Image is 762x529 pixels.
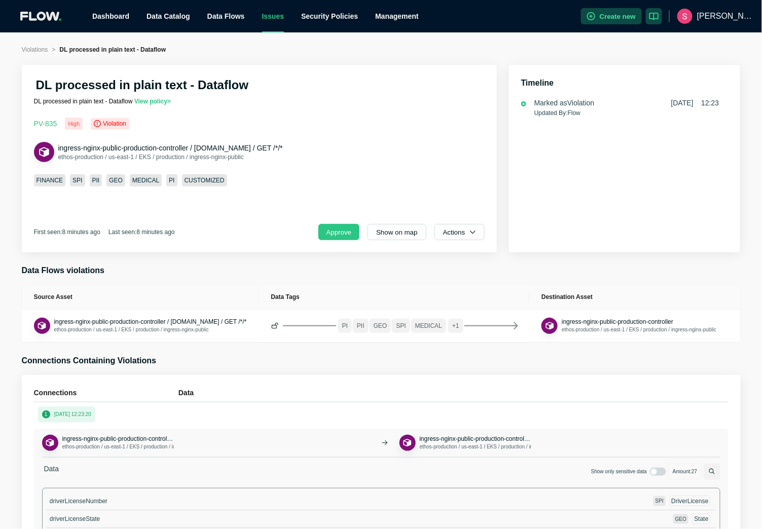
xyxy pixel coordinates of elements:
button: ingress-nginx-public-production-controller / [DOMAIN_NAME] / GET /*/* [54,318,247,326]
span: PV- 835 [34,120,57,128]
span: Last seen: [108,229,175,236]
img: Application [545,321,555,331]
h5: Data [178,387,729,398]
h5: Connections [34,387,178,398]
span: Data Flows [207,12,245,20]
span: driverLicenseNumber [50,498,107,505]
button: ingress-nginx-public-production-controller / [DOMAIN_NAME] / GET /*/* [58,143,283,153]
img: ACg8ocJ9la7mZOLiPBa_o7I9MBThCC15abFzTkUmGbbaHOJlHvQ7oQ=s96-c [677,9,693,24]
button: ingress-nginx-public-production-controller [562,318,673,326]
span: SPI [656,498,664,504]
span: First seen: [34,229,100,236]
div: ApiEndpointingress-nginx-public-production-controller / [DOMAIN_NAME] / GET /*/*ethos-production ... [34,318,247,334]
div: Applicationingress-nginx-public-production-controllerethos-production / us-east-1 / EKS / product... [400,435,531,451]
h2: DL processed in plain text - Dataflow [36,77,249,93]
th: Data Tags [259,285,529,310]
div: ApiEndpointingress-nginx-public-production-controller / [DOMAIN_NAME] / GET /*/*ethos-production ... [42,429,720,457]
li: > [52,45,55,55]
button: Create new [581,8,642,24]
span: FINANCE [34,174,66,186]
div: ConnectionsData [34,387,729,402]
span: 1 [42,410,50,419]
span: Show only sensitive data [591,468,647,476]
button: ingress-nginx-public-production-controller [420,435,531,443]
button: Show on map [368,224,426,240]
img: ApiEndpoint [38,145,51,159]
span: ingress-nginx-public-production-controller [420,435,531,442]
div: 8 minutes ago [62,228,100,236]
button: ApiEndpoint [42,435,58,451]
img: ApiEndpoint [37,321,47,331]
span: DriverLicense [671,498,708,505]
div: Applicationingress-nginx-public-production-controllerethos-production / us-east-1 / EKS / product... [541,318,704,334]
img: ApiEndpoint [45,438,55,448]
span: Amount: 27 [668,464,702,480]
img: Application [402,438,413,448]
span: ethos-production / us-east-1 / EKS / production / ingress-nginx-public [420,444,574,449]
button: Approve [318,224,360,240]
button: ApiEndpoint [34,142,54,162]
span: ethos-production / us-east-1 / EKS / production / ingress-nginx-public [54,327,209,332]
a: Security Policies [301,12,358,20]
p: DL processed in plain text - Dataflow [34,97,305,105]
span: driverLicenseState [50,515,100,522]
button: 1[DATE] 12:23:20 [38,406,95,423]
div: ApiEndpointingress-nginx-public-production-controller / [DOMAIN_NAME] / GET /*/*ethos-production ... [34,142,283,162]
button: ingress-nginx-public-production-controller / [DOMAIN_NAME] / GET /*/* [62,435,174,443]
span: MEDICAL [130,174,162,186]
span: [DATE] 12:23 [671,98,719,108]
span: ingress-nginx-public-production-controller [562,318,673,325]
span: ingress-nginx-public-production-controller / [DOMAIN_NAME] / GET /*/* [62,435,255,442]
button: ApiEndpoint [34,318,50,334]
span: PII [90,174,102,186]
span: ethos-production / us-east-1 / EKS / production / ingress-nginx-public [62,444,217,449]
div: High [65,118,83,130]
span: GEO [675,516,686,522]
button: Actions [434,224,485,240]
button: Application [541,318,558,334]
span: PI [166,174,177,186]
span: SPI [70,174,85,186]
span: CUSTOMIZED [182,174,227,186]
span: ethos-production / us-east-1 / EKS / production / ingress-nginx-public [58,154,244,161]
span: DL processed in plain text - Dataflow [59,46,166,53]
span: PI [338,319,352,333]
span: Data [42,464,61,480]
span: + 1 [448,319,463,333]
p: Updated By: Flow [534,108,719,118]
div: ApiEndpointingress-nginx-public-production-controller / [DOMAIN_NAME] / GET /*/*ethos-production ... [42,435,174,451]
div: 8 minutes ago [136,228,174,236]
h3: Connections Containing Violations [22,355,741,367]
span: ingress-nginx-public-production-controller / [DOMAIN_NAME] / GET /*/* [54,318,247,325]
span: Violations [22,46,48,53]
a: Dashboard [92,12,129,20]
p: [DATE] 12:23:20 [54,410,91,419]
th: Destination Asset [529,285,740,310]
span: SPI [392,319,410,333]
a: View policy> [134,98,171,105]
span: ethos-production / us-east-1 / EKS / production / ingress-nginx-public [562,327,716,332]
span: State [695,515,709,522]
span: GEO [370,319,391,333]
span: MEDICAL [411,319,446,333]
div: Marked as Violation [534,98,595,108]
span: ingress-nginx-public-production-controller / [DOMAIN_NAME] / GET /*/* [58,144,283,152]
button: Application [400,435,416,451]
h3: Data Flows violations [22,264,741,277]
div: Violation [91,118,129,130]
span: GEO [106,174,125,186]
h3: Timeline [521,77,729,89]
span: PII [353,319,369,333]
a: Data Catalog [147,12,190,20]
th: Source Asset [22,285,259,310]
